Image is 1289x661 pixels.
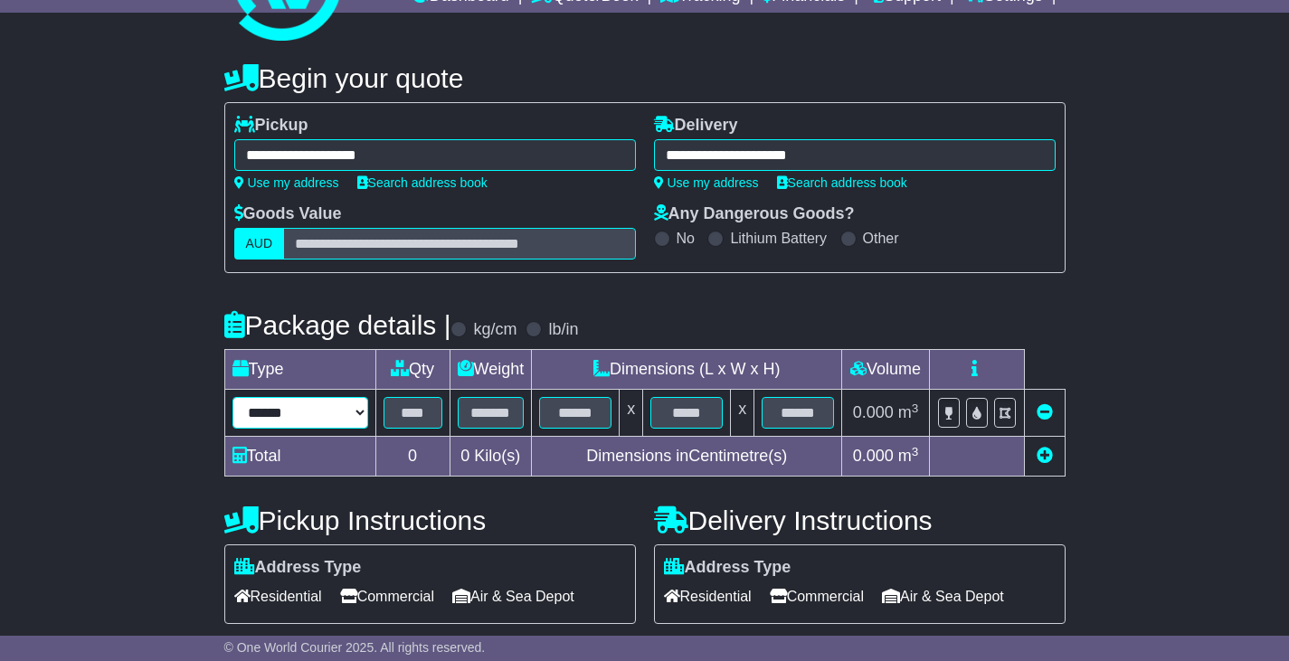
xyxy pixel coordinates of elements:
span: 0.000 [853,403,894,421]
label: No [677,230,695,247]
a: Use my address [234,175,339,190]
td: Kilo(s) [450,437,532,477]
span: Residential [234,582,322,610]
td: 0 [375,437,450,477]
td: Volume [842,350,930,390]
td: Total [224,437,375,477]
label: Goods Value [234,204,342,224]
span: Air & Sea Depot [452,582,574,610]
label: lb/in [548,320,578,340]
label: kg/cm [473,320,517,340]
a: Search address book [777,175,907,190]
span: m [898,447,919,465]
a: Search address book [357,175,488,190]
label: AUD [234,228,285,260]
span: Residential [664,582,752,610]
span: Commercial [770,582,864,610]
sup: 3 [912,401,919,415]
label: Delivery [654,116,738,136]
span: Air & Sea Depot [882,582,1004,610]
a: Remove this item [1037,403,1053,421]
label: Lithium Battery [730,230,827,247]
h4: Begin your quote [224,63,1066,93]
td: Dimensions in Centimetre(s) [532,437,842,477]
sup: 3 [912,445,919,458]
a: Add new item [1037,447,1053,465]
span: m [898,403,919,421]
label: Address Type [234,558,362,578]
td: Weight [450,350,532,390]
span: © One World Courier 2025. All rights reserved. [224,640,486,655]
a: Use my address [654,175,759,190]
td: x [731,390,754,437]
label: Address Type [664,558,791,578]
td: Type [224,350,375,390]
span: Commercial [340,582,434,610]
td: Qty [375,350,450,390]
label: Any Dangerous Goods? [654,204,855,224]
td: Dimensions (L x W x H) [532,350,842,390]
h4: Package details | [224,310,451,340]
span: 0 [460,447,469,465]
label: Pickup [234,116,308,136]
span: 0.000 [853,447,894,465]
td: x [620,390,643,437]
label: Other [863,230,899,247]
h4: Delivery Instructions [654,505,1066,535]
h4: Pickup Instructions [224,505,636,535]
